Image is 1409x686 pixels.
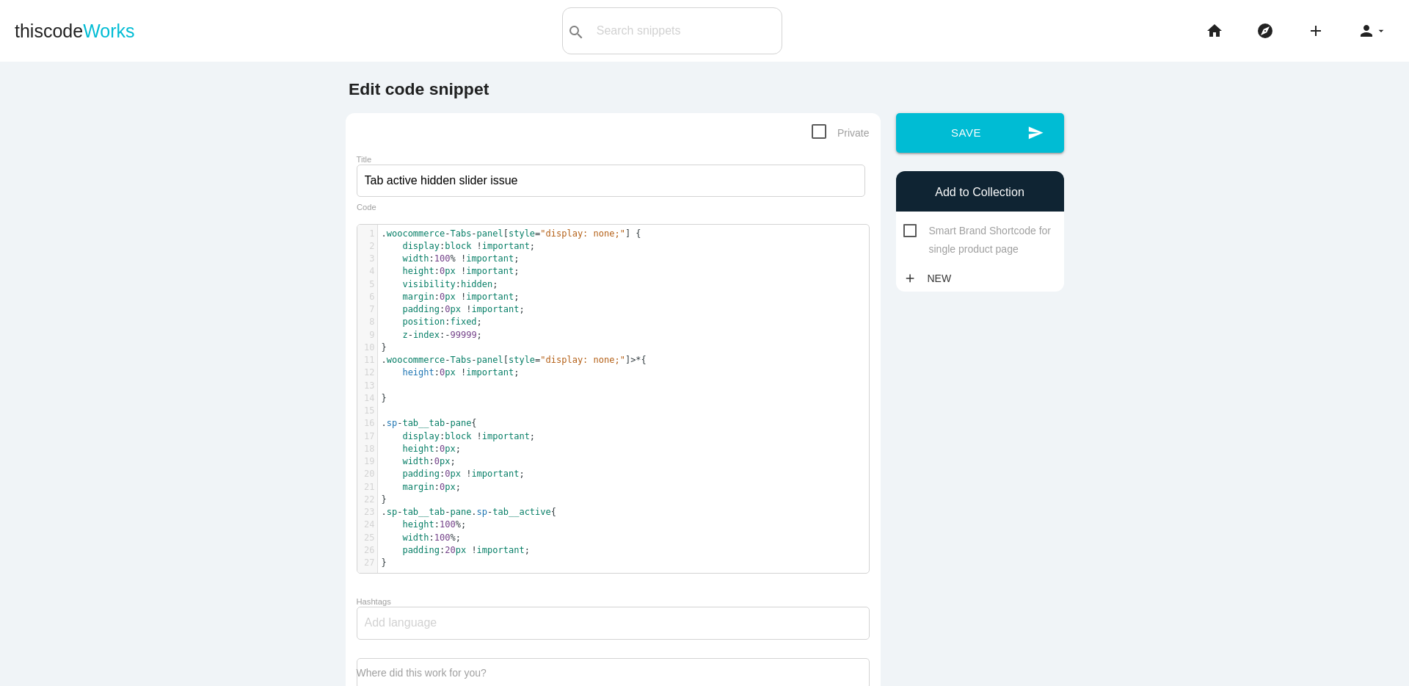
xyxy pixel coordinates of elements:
[402,532,429,543] span: width
[1206,7,1223,54] i: home
[402,431,440,441] span: display
[445,330,450,340] span: -
[445,482,455,492] span: px
[567,9,585,56] i: search
[357,240,377,253] div: 2
[466,304,471,314] span: !
[1256,7,1274,54] i: explore
[83,21,134,41] span: Works
[896,113,1064,153] button: sendSave
[402,482,434,492] span: margin
[589,15,782,46] input: Search snippets
[357,468,377,480] div: 20
[382,494,387,505] span: }
[903,222,1057,240] span: Smart Brand Shortcode for single product page
[397,507,402,517] span: -
[402,519,434,530] span: height
[450,418,471,428] span: pane
[357,253,377,265] div: 3
[365,607,453,638] input: Add language
[440,292,445,302] span: 0
[15,7,135,54] a: thiscodeWorks
[382,241,536,251] span: : ;
[445,304,450,314] span: 0
[445,228,450,239] span: -
[357,544,377,557] div: 26
[382,519,467,530] span: : ;
[357,506,377,519] div: 23
[382,482,462,492] span: : ;
[445,431,471,441] span: block
[466,367,514,378] span: important
[357,342,377,354] div: 10
[387,507,397,517] span: sp
[357,329,377,342] div: 9
[434,532,451,543] span: 100
[445,355,450,365] span: -
[445,507,450,517] span: -
[382,444,462,454] span: : ;
[382,330,482,340] span: : ;
[440,444,445,454] span: 0
[1027,113,1044,153] i: send
[461,266,466,276] span: !
[492,507,550,517] span: tab__active
[477,228,503,239] span: panel
[471,469,519,479] span: important
[357,405,377,417] div: 15
[357,392,377,405] div: 14
[382,557,387,568] span: }
[357,455,377,468] div: 19
[382,507,557,517] span: . . {
[445,292,455,302] span: px
[477,431,482,441] span: !
[357,380,377,392] div: 13
[461,253,466,264] span: !
[477,355,503,365] span: panel
[477,545,525,555] span: important
[466,266,514,276] span: important
[477,507,487,517] span: sp
[382,469,525,479] span: : ;
[445,469,450,479] span: 0
[563,8,589,54] button: search
[456,545,466,555] span: px
[382,304,525,314] span: : ;
[402,266,434,276] span: height
[450,304,460,314] span: px
[402,367,434,378] span: height
[903,265,917,292] i: add
[482,431,530,441] span: important
[402,418,445,428] span: tab__tab
[450,355,471,365] span: Tabs
[382,279,498,289] span: : ;
[357,417,377,430] div: 16
[440,482,445,492] span: 0
[402,330,407,340] span: z
[461,367,466,378] span: !
[903,186,1057,199] h6: Add to Collection
[402,241,440,251] span: display
[487,507,492,517] span: -
[382,431,536,441] span: : ;
[357,203,376,212] label: Code
[387,418,397,428] span: sp
[440,367,445,378] span: 0
[471,545,476,555] span: !
[466,469,471,479] span: !
[357,155,372,164] label: Title
[461,292,466,302] span: !
[382,456,456,466] span: : ;
[402,292,434,302] span: margin
[445,241,471,251] span: block
[382,393,387,403] span: }
[408,330,413,340] span: -
[357,532,377,544] div: 25
[382,367,520,378] span: : ;
[466,253,514,264] span: important
[450,253,455,264] span: %
[382,228,641,239] span: . [ ] {
[450,507,471,517] span: pane
[903,265,959,292] a: addNew
[445,444,455,454] span: px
